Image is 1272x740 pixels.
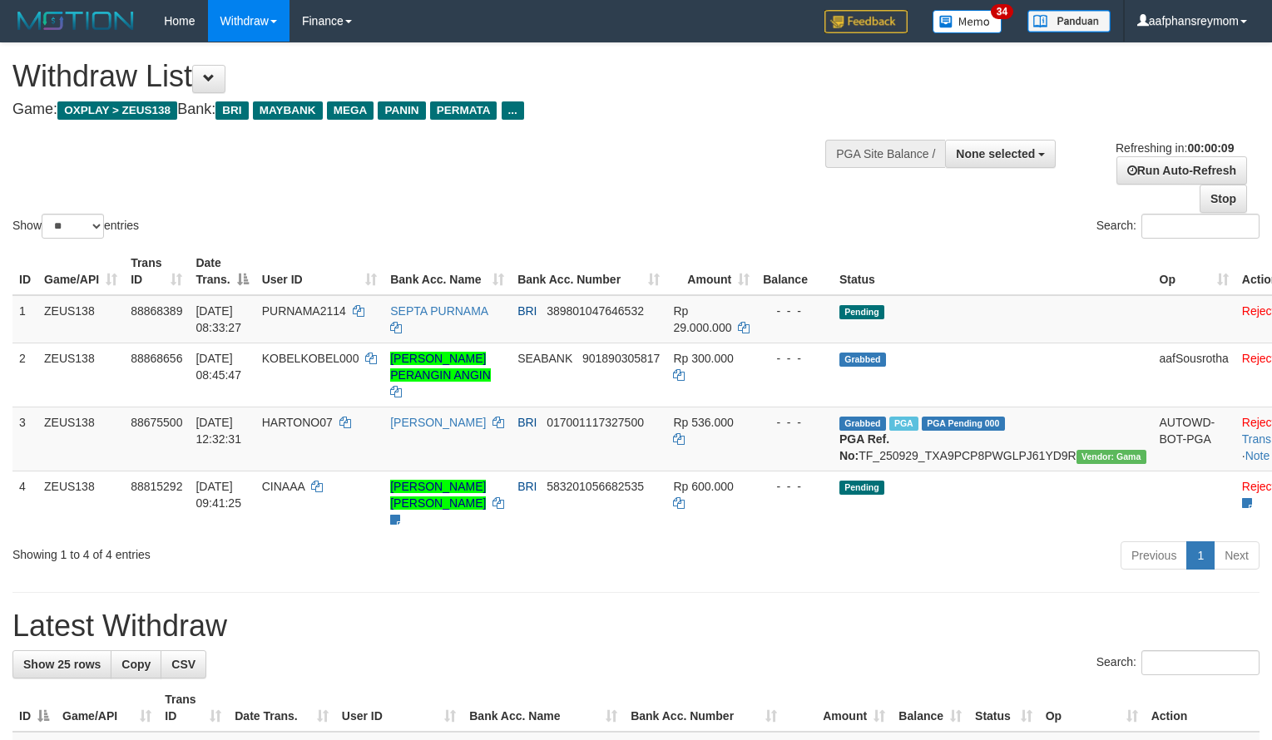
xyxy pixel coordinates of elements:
img: panduan.png [1027,10,1111,32]
span: Rp 600.000 [673,480,733,493]
a: CSV [161,650,206,678]
th: Status: activate to sort column ascending [968,684,1039,732]
th: ID: activate to sort column descending [12,684,56,732]
td: 3 [12,407,37,471]
span: OXPLAY > ZEUS138 [57,101,177,120]
span: BRI [517,480,537,493]
span: MAYBANK [253,101,323,120]
th: User ID: activate to sort column ascending [335,684,463,732]
td: AUTOWD-BOT-PGA [1153,407,1235,471]
th: Game/API: activate to sort column ascending [56,684,158,732]
td: ZEUS138 [37,343,124,407]
span: Grabbed [839,353,886,367]
a: [PERSON_NAME] [390,416,486,429]
span: Refreshing in: [1116,141,1234,155]
span: Marked by aaftrukkakada [889,417,918,431]
th: Game/API: activate to sort column ascending [37,248,124,295]
span: ... [502,101,524,120]
span: 88868389 [131,304,182,318]
span: [DATE] 12:32:31 [196,416,241,446]
div: - - - [763,478,826,495]
th: Amount: activate to sort column ascending [784,684,892,732]
span: Show 25 rows [23,658,101,671]
span: [DATE] 09:41:25 [196,480,241,510]
a: Note [1245,449,1270,462]
div: - - - [763,350,826,367]
img: Button%20Memo.svg [933,10,1002,33]
span: PANIN [378,101,425,120]
span: None selected [956,147,1035,160]
td: ZEUS138 [37,471,124,535]
span: Rp 300.000 [673,352,733,365]
span: Vendor URL: https://trx31.1velocity.biz [1076,450,1146,464]
span: Grabbed [839,417,886,431]
h1: Latest Withdraw [12,609,1260,643]
th: Balance [756,248,833,295]
th: Balance: activate to sort column ascending [892,684,968,732]
th: Trans ID: activate to sort column ascending [124,248,189,295]
td: TF_250929_TXA9PCP8PWGLPJ61YD9R [833,407,1153,471]
input: Search: [1141,214,1260,239]
th: Trans ID: activate to sort column ascending [158,684,228,732]
a: 1 [1186,541,1215,570]
span: Copy [121,658,151,671]
a: Next [1214,541,1260,570]
a: [PERSON_NAME] [PERSON_NAME] [390,480,486,510]
strong: 00:00:09 [1187,141,1234,155]
h1: Withdraw List [12,60,831,93]
th: Date Trans.: activate to sort column descending [189,248,255,295]
div: Showing 1 to 4 of 4 entries [12,540,517,563]
th: Action [1145,684,1260,732]
th: Status [833,248,1153,295]
div: - - - [763,414,826,431]
span: CINAAA [262,480,304,493]
span: KOBELKOBEL000 [262,352,359,365]
span: Copy 901890305817 to clipboard [582,352,660,365]
span: 88868656 [131,352,182,365]
span: Pending [839,305,884,319]
span: SEABANK [517,352,572,365]
span: Rp 29.000.000 [673,304,731,334]
label: Search: [1096,650,1260,675]
th: Op: activate to sort column ascending [1039,684,1145,732]
span: HARTONO07 [262,416,333,429]
a: SEPTA PURNAMA [390,304,488,318]
th: ID [12,248,37,295]
span: [DATE] 08:45:47 [196,352,241,382]
a: Run Auto-Refresh [1116,156,1247,185]
td: 1 [12,295,37,343]
span: Copy 583201056682535 to clipboard [547,480,644,493]
a: [PERSON_NAME] PERANGIN ANGIN [390,352,491,382]
td: 2 [12,343,37,407]
th: User ID: activate to sort column ascending [255,248,384,295]
span: Copy 389801047646532 to clipboard [547,304,644,318]
a: Stop [1200,185,1247,213]
span: MEGA [327,101,374,120]
div: PGA Site Balance / [825,140,945,168]
input: Search: [1141,650,1260,675]
th: Op: activate to sort column ascending [1153,248,1235,295]
th: Bank Acc. Number: activate to sort column ascending [624,684,784,732]
h4: Game: Bank: [12,101,831,118]
b: PGA Ref. No: [839,432,889,462]
img: Feedback.jpg [824,10,908,33]
span: PERMATA [430,101,497,120]
a: Previous [1121,541,1187,570]
span: Rp 536.000 [673,416,733,429]
a: Copy [111,650,161,678]
img: MOTION_logo.png [12,8,139,33]
span: BRI [517,304,537,318]
td: 4 [12,471,37,535]
td: ZEUS138 [37,407,124,471]
th: Bank Acc. Number: activate to sort column ascending [511,248,666,295]
span: 88675500 [131,416,182,429]
span: PGA Pending [922,417,1005,431]
span: 88815292 [131,480,182,493]
a: Show 25 rows [12,650,111,678]
button: None selected [945,140,1056,168]
span: [DATE] 08:33:27 [196,304,241,334]
select: Showentries [42,214,104,239]
span: 34 [991,4,1013,19]
td: aafSousrotha [1153,343,1235,407]
div: - - - [763,303,826,319]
